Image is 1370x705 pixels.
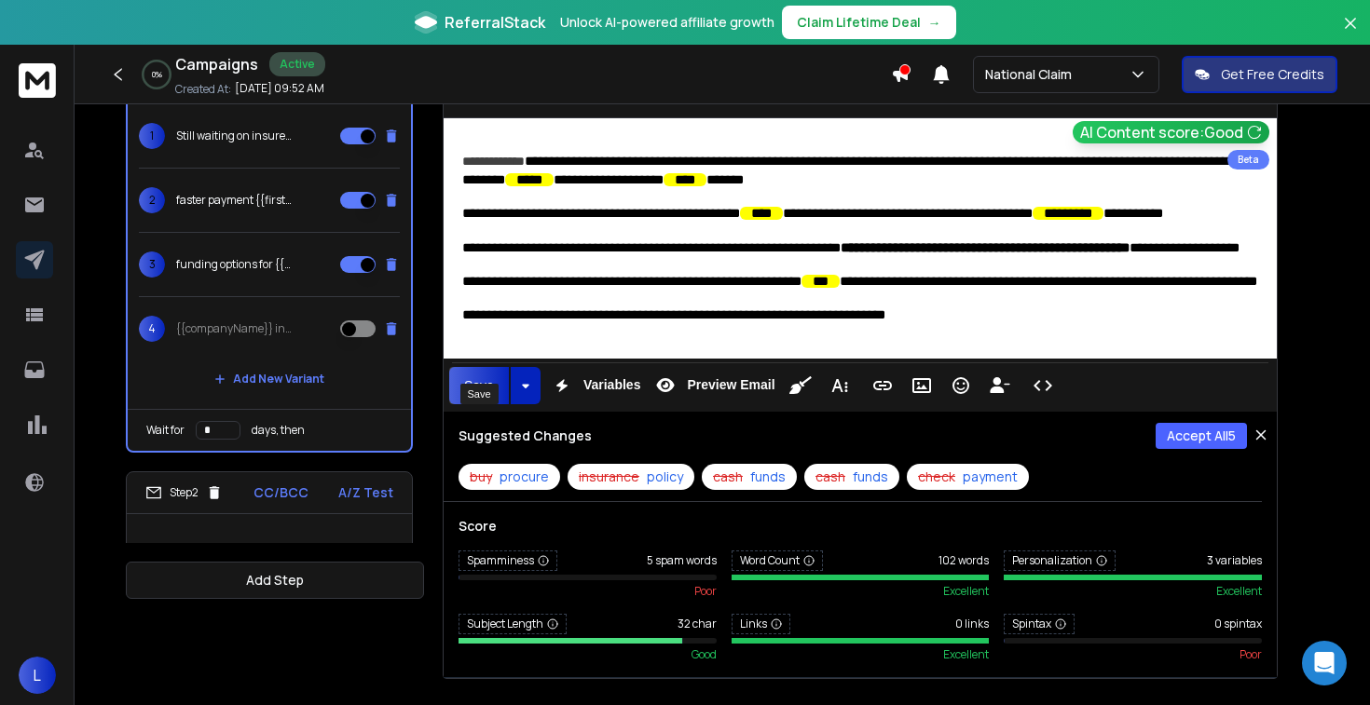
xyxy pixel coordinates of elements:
[647,553,717,568] span: 5 spam words
[1207,553,1262,568] span: 3 variables
[1025,367,1061,404] button: Code View
[459,550,557,571] span: Spamminess
[1004,614,1075,634] span: Spintax
[500,468,549,486] span: procure
[865,367,900,404] button: Insert Link (⌘K)
[732,614,790,634] span: Links
[560,13,774,32] p: Unlock AI-powered affiliate growth
[19,657,56,694] button: L
[1214,617,1262,631] span: 0 spintax
[138,525,401,577] p: <Previous Email's Subject>
[152,69,162,80] p: 0 %
[1216,584,1262,599] span: excellent
[647,468,683,486] span: policy
[943,584,989,599] span: excellent
[955,617,989,631] span: 0 links
[918,468,955,486] span: check
[445,11,545,34] span: ReferralStack
[982,367,1018,404] button: Insert Unsubscribe Link
[176,321,295,336] p: {{companyName}} insurance delays
[1004,550,1116,571] span: Personalization
[943,647,989,662] span: excellent
[269,52,325,76] div: Active
[460,384,499,404] div: Save
[175,53,258,75] h1: Campaigns
[713,468,743,486] span: cash
[732,550,823,571] span: Word Count
[176,129,295,143] p: Still waiting on insurers?
[139,251,165,278] span: 3
[1338,11,1363,56] button: Close banner
[176,193,295,208] p: faster payment {{firstName}}
[683,377,778,393] span: Preview Email
[678,617,717,631] span: 32 char
[963,468,1018,486] span: payment
[782,6,956,39] button: Claim Lifetime Deal→
[139,123,165,149] span: 1
[1302,641,1347,685] div: Open Intercom Messenger
[1073,121,1269,143] button: AI Content score:Good
[692,647,717,662] span: good
[1182,56,1337,93] button: Get Free Credits
[470,468,492,486] span: buy
[815,468,845,486] span: cash
[1221,65,1324,84] p: Get Free Credits
[580,377,645,393] span: Variables
[985,65,1079,84] p: National Claim
[943,367,979,404] button: Emoticons
[126,471,413,669] li: Step2CC/BCCA/Z Test<Previous Email's Subject>Add New VariantWait fordays, then
[338,483,393,502] p: A/Z Test
[822,367,857,404] button: More Text
[235,81,324,96] p: [DATE] 09:52 AM
[449,367,509,404] button: Save
[904,367,939,404] button: Insert Image (⌘P)
[853,468,888,486] span: funds
[176,257,295,272] p: funding options for {{companyName}}
[252,423,305,438] p: days, then
[938,553,989,568] span: 102 words
[783,367,818,404] button: Clean HTML
[459,517,1262,536] h3: Score
[1227,150,1269,169] div: Beta
[175,82,231,97] p: Created At:
[544,367,645,404] button: Variables
[459,614,567,634] span: Subject Length
[146,423,185,438] p: Wait for
[126,562,424,599] button: Add Step
[1240,647,1262,662] span: poor
[126,49,413,453] li: Step1CC/BCCA/Z Test1Still waiting on insurers?2faster payment {{firstName}}3funding options for {...
[139,316,165,342] span: 4
[145,484,223,501] div: Step 2
[253,483,308,502] p: CC/BCC
[459,427,592,445] h3: Suggested Changes
[579,468,639,486] span: insurance
[139,187,165,213] span: 2
[648,367,778,404] button: Preview Email
[750,468,786,486] span: funds
[928,13,941,32] span: →
[694,584,717,599] span: poor
[1156,423,1247,449] button: Accept All5
[199,360,339,398] button: Add New Variant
